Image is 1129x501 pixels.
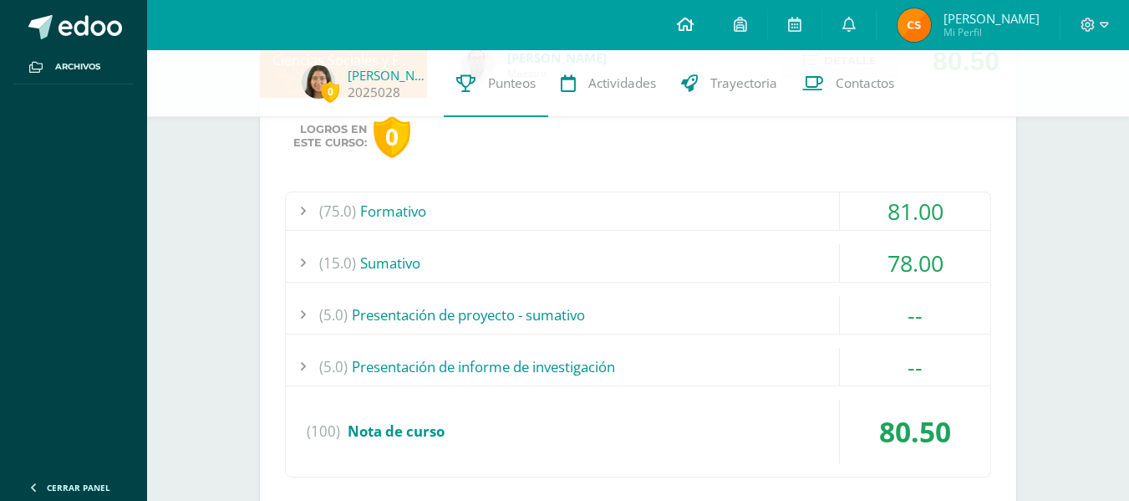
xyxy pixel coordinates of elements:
span: Actividades [588,74,656,92]
a: 2025028 [348,84,400,101]
span: (75.0) [319,192,356,230]
span: Mi Perfil [943,25,1040,39]
img: 236f60812479887bd343fffca26c79af.png [898,8,931,42]
a: Actividades [548,50,669,117]
span: Cerrar panel [47,482,110,493]
a: Contactos [790,50,907,117]
div: Sumativo [286,244,990,282]
img: 6696d1ca05c0f433d35554cfcba90bb8.png [302,65,335,99]
a: Trayectoria [669,50,790,117]
span: 0 [321,81,339,102]
span: Punteos [488,74,536,92]
span: Logros en este curso: [293,123,367,150]
div: Presentación de informe de investigación [286,348,990,386]
a: [PERSON_NAME] [348,67,431,84]
div: -- [840,296,990,334]
div: 80.50 [840,400,990,463]
div: Formativo [286,192,990,230]
div: Presentación de proyecto - sumativo [286,296,990,334]
div: -- [840,348,990,386]
span: (15.0) [319,244,356,282]
span: Contactos [836,74,894,92]
div: 81.00 [840,192,990,230]
span: (5.0) [319,348,348,386]
div: 78.00 [840,244,990,282]
span: [PERSON_NAME] [943,10,1040,27]
span: Trayectoria [710,74,777,92]
div: 0 [374,115,410,158]
span: Nota de curso [348,422,445,441]
a: Archivos [13,50,134,84]
span: Archivos [55,60,100,74]
a: Punteos [444,50,548,117]
span: (5.0) [319,296,348,334]
span: (100) [307,400,340,463]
